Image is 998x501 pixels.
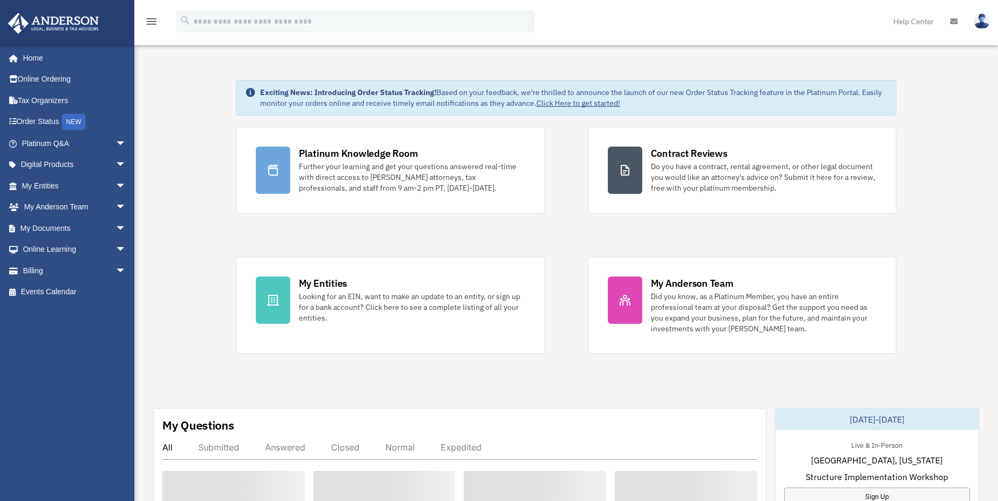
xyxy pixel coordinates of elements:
[8,175,142,197] a: My Entitiesarrow_drop_down
[651,147,728,160] div: Contract Reviews
[180,14,191,26] i: search
[651,161,877,193] div: Do you have a contract, rental agreement, or other legal document you would like an attorney's ad...
[651,277,734,290] div: My Anderson Team
[162,442,173,453] div: All
[8,197,142,218] a: My Anderson Teamarrow_drop_down
[811,454,943,467] span: [GEOGRAPHIC_DATA], [US_STATE]
[588,127,897,214] a: Contract Reviews Do you have a contract, rental agreement, or other legal document you would like...
[299,291,525,323] div: Looking for an EIN, want to make an update to an entity, or sign up for a bank account? Click her...
[198,442,239,453] div: Submitted
[62,114,85,130] div: NEW
[8,111,142,133] a: Order StatusNEW
[236,257,545,354] a: My Entities Looking for an EIN, want to make an update to an entity, or sign up for a bank accoun...
[588,257,897,354] a: My Anderson Team Did you know, as a Platinum Member, you have an entire professional team at your...
[536,98,620,108] a: Click Here to get started!
[8,217,142,239] a: My Documentsarrow_drop_down
[8,69,142,90] a: Online Ordering
[385,442,415,453] div: Normal
[116,175,137,197] span: arrow_drop_down
[776,409,979,430] div: [DATE]-[DATE]
[8,239,142,260] a: Online Learningarrow_drop_down
[116,260,137,282] span: arrow_drop_down
[299,277,347,290] div: My Entities
[260,87,888,108] div: Based on your feedback, we're thrilled to announce the launch of our new Order Status Tracking fe...
[651,291,877,334] div: Did you know, as a Platinum Member, you have an entire professional team at your disposal? Get th...
[331,442,360,453] div: Closed
[299,147,418,160] div: Platinum Knowledge Room
[299,161,525,193] div: Further your learning and get your questions answered real-time with direct access to [PERSON_NAM...
[116,133,137,155] span: arrow_drop_down
[8,260,142,281] a: Billingarrow_drop_down
[8,90,142,111] a: Tax Organizers
[236,127,545,214] a: Platinum Knowledge Room Further your learning and get your questions answered real-time with dire...
[8,154,142,176] a: Digital Productsarrow_drop_down
[806,470,948,483] span: Structure Implementation Workshop
[5,13,102,34] img: Anderson Advisors Platinum Portal
[116,239,137,261] span: arrow_drop_down
[145,19,158,28] a: menu
[265,442,305,453] div: Answered
[145,15,158,28] i: menu
[260,88,436,97] strong: Exciting News: Introducing Order Status Tracking!
[441,442,482,453] div: Expedited
[843,439,911,450] div: Live & In-Person
[116,197,137,219] span: arrow_drop_down
[162,417,234,433] div: My Questions
[8,281,142,303] a: Events Calendar
[116,154,137,176] span: arrow_drop_down
[8,47,137,69] a: Home
[974,13,990,29] img: User Pic
[116,217,137,239] span: arrow_drop_down
[8,133,142,154] a: Platinum Q&Aarrow_drop_down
